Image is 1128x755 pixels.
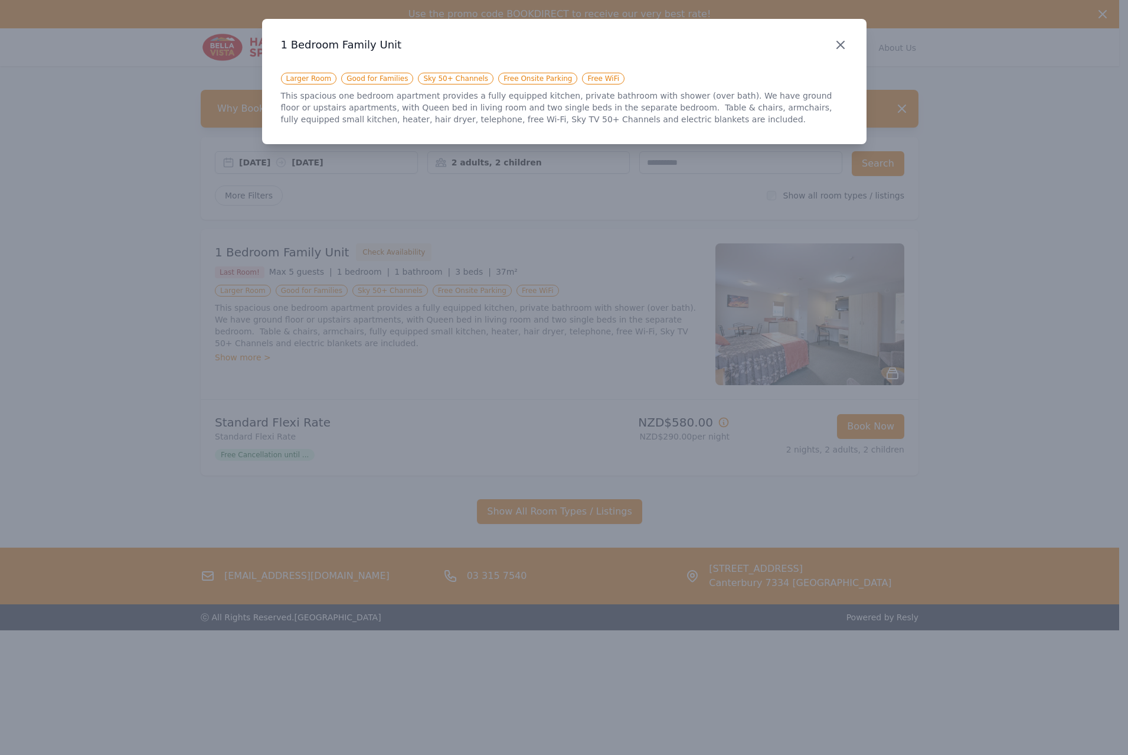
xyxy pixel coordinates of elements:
p: This spacious one bedroom apartment provides a fully equipped kitchen, private bathroom with show... [281,90,848,125]
span: Larger Room [281,73,337,84]
span: Free Onsite Parking [498,73,577,84]
span: Sky 50+ Channels [418,73,493,84]
h3: 1 Bedroom Family Unit [281,38,848,52]
span: Free WiFi [582,73,625,84]
span: Good for Families [341,73,413,84]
